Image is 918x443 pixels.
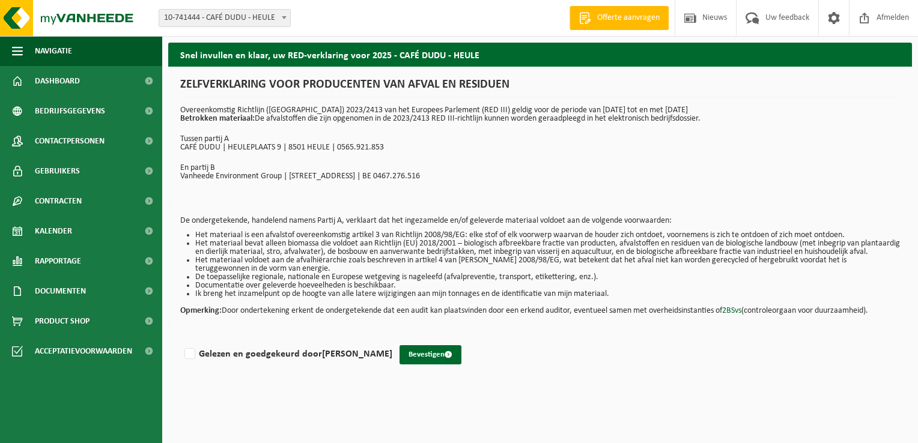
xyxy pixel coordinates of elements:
[322,349,392,359] strong: [PERSON_NAME]
[159,10,290,26] span: 10-741444 - CAFÉ DUDU - HEULE
[35,66,80,96] span: Dashboard
[35,36,72,66] span: Navigatie
[35,246,81,276] span: Rapportage
[195,282,900,290] li: Documentatie over geleverde hoeveelheden is beschikbaar.
[35,306,90,336] span: Product Shop
[182,345,392,363] label: Gelezen en goedgekeurd door
[168,43,912,66] h2: Snel invullen en klaar, uw RED-verklaring voor 2025 - CAFÉ DUDU - HEULE
[180,172,900,181] p: Vanheede Environment Group | [STREET_ADDRESS] | BE 0467.276.516
[180,106,900,123] p: Overeenkomstig Richtlijn ([GEOGRAPHIC_DATA]) 2023/2413 van het Europees Parlement (RED III) geldi...
[35,126,105,156] span: Contactpersonen
[180,135,900,143] p: Tussen partij A
[35,156,80,186] span: Gebruikers
[180,306,222,315] strong: Opmerking:
[180,114,255,123] strong: Betrokken materiaal:
[35,216,72,246] span: Kalender
[195,256,900,273] li: Het materiaal voldoet aan de afvalhiërarchie zoals beschreven in artikel 4 van [PERSON_NAME] 2008...
[180,79,900,97] h1: ZELFVERKLARING VOOR PRODUCENTEN VAN AFVAL EN RESIDUEN
[180,164,900,172] p: En partij B
[180,298,900,315] p: Door ondertekening erkent de ondergetekende dat een audit kan plaatsvinden door een erkend audito...
[35,186,82,216] span: Contracten
[195,231,900,240] li: Het materiaal is een afvalstof overeenkomstig artikel 3 van Richtlijn 2008/98/EG: elke stof of el...
[570,6,669,30] a: Offerte aanvragen
[180,217,900,225] p: De ondergetekende, handelend namens Partij A, verklaart dat het ingezamelde en/of geleverde mater...
[35,96,105,126] span: Bedrijfsgegevens
[195,290,900,298] li: Ik breng het inzamelpunt op de hoogte van alle latere wijzigingen aan mijn tonnages en de identif...
[195,273,900,282] li: De toepasselijke regionale, nationale en Europese wetgeving is nageleefd (afvalpreventie, transpo...
[594,12,663,24] span: Offerte aanvragen
[159,9,291,27] span: 10-741444 - CAFÉ DUDU - HEULE
[180,143,900,152] p: CAFÉ DUDU | HEULEPLAATS 9 | 8501 HEULE | 0565.921.853
[400,345,461,364] button: Bevestigen
[35,336,132,366] span: Acceptatievoorwaarden
[722,306,741,315] a: 2BSvs
[35,276,86,306] span: Documenten
[195,240,900,256] li: Het materiaal bevat alleen biomassa die voldoet aan Richtlijn (EU) 2018/2001 – biologisch afbreek...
